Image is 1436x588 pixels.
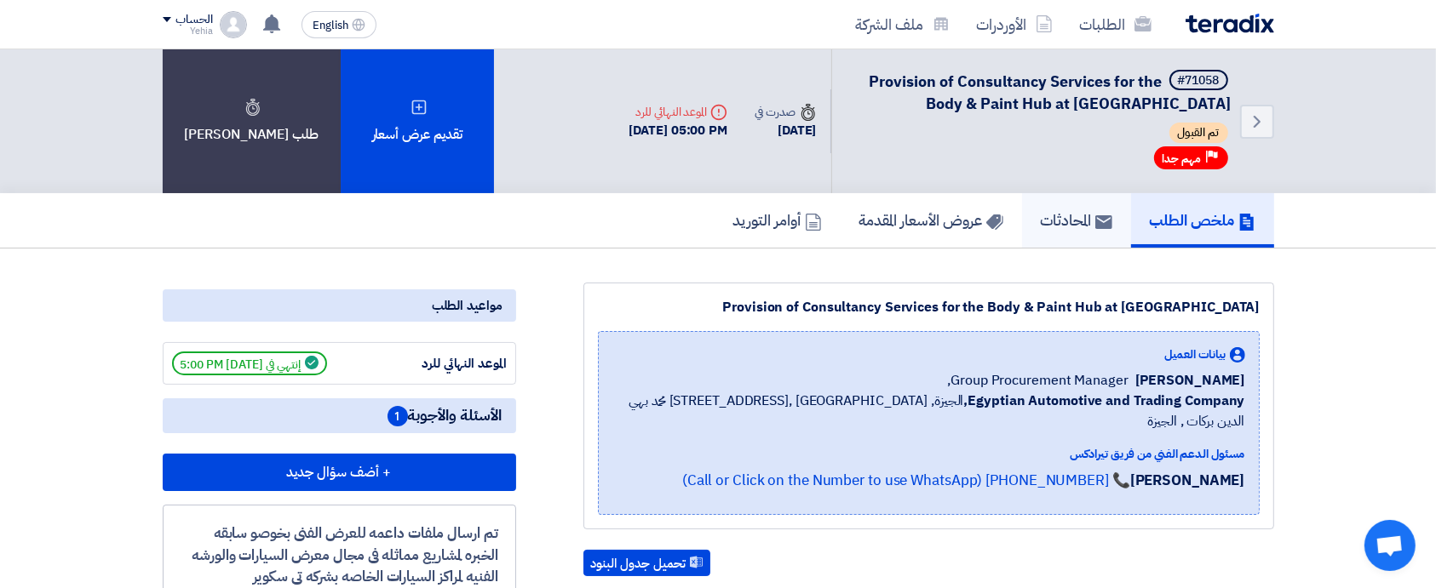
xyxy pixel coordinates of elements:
b: Egyptian Automotive and Trading Company, [963,391,1244,411]
div: الموعد النهائي للرد [379,354,507,374]
div: صدرت في [755,103,816,121]
a: الطلبات [1066,4,1165,44]
span: الأسئلة والأجوبة [388,405,503,426]
span: تم القبول [1169,123,1228,143]
h5: المحادثات [1041,210,1112,230]
span: Group Procurement Manager, [947,370,1128,391]
a: المحادثات [1022,193,1131,248]
div: الحساب [176,13,213,27]
a: ملخص الطلب [1131,193,1274,248]
a: أوامر التوريد [715,193,841,248]
strong: [PERSON_NAME] [1130,470,1245,491]
span: [PERSON_NAME] [1135,370,1245,391]
div: #71058 [1178,75,1220,87]
button: + أضف سؤال جديد [163,454,516,491]
a: 📞 [PHONE_NUMBER] (Call or Click on the Number to use WhatsApp) [682,470,1130,491]
span: Provision of Consultancy Services for the Body & Paint Hub at [GEOGRAPHIC_DATA] [870,70,1232,115]
div: طلب [PERSON_NAME] [163,49,341,193]
div: تم ارسال ملفات داعمه للعرض الفنى بخوصو سابقه الخبره لمشاريع مماثله فى مجال معرض السيارات والورشه ... [181,522,498,588]
h5: ملخص الطلب [1150,210,1255,230]
button: English [302,11,376,38]
span: الجيزة, [GEOGRAPHIC_DATA] ,[STREET_ADDRESS] محمد بهي الدين بركات , الجيزة [612,391,1245,431]
div: مواعيد الطلب [163,289,516,322]
div: [DATE] [755,121,816,140]
a: عروض الأسعار المقدمة [841,193,1022,248]
span: 1 [388,406,408,426]
h5: Provision of Consultancy Services for the Body & Paint Hub at Abu Rawash [853,70,1232,114]
button: تحميل جدول البنود [583,550,710,577]
div: الموعد النهائي للرد [629,103,728,121]
div: Open chat [1364,520,1416,571]
div: مسئول الدعم الفني من فريق تيرادكس [612,445,1245,463]
div: [DATE] 05:00 PM [629,121,728,140]
img: profile_test.png [220,11,247,38]
div: Provision of Consultancy Services for the Body & Paint Hub at [GEOGRAPHIC_DATA] [598,297,1260,317]
div: تقديم عرض أسعار [341,49,494,193]
h5: عروض الأسعار المقدمة [859,210,1003,230]
span: English [313,20,348,31]
a: الأوردرات [963,4,1066,44]
span: بيانات العميل [1164,345,1226,363]
div: Yehia [163,26,213,36]
a: ملف الشركة [842,4,963,44]
span: مهم جدا [1163,151,1202,167]
h5: أوامر التوريد [733,210,822,230]
span: إنتهي في [DATE] 5:00 PM [172,351,327,375]
img: Teradix logo [1186,14,1274,33]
